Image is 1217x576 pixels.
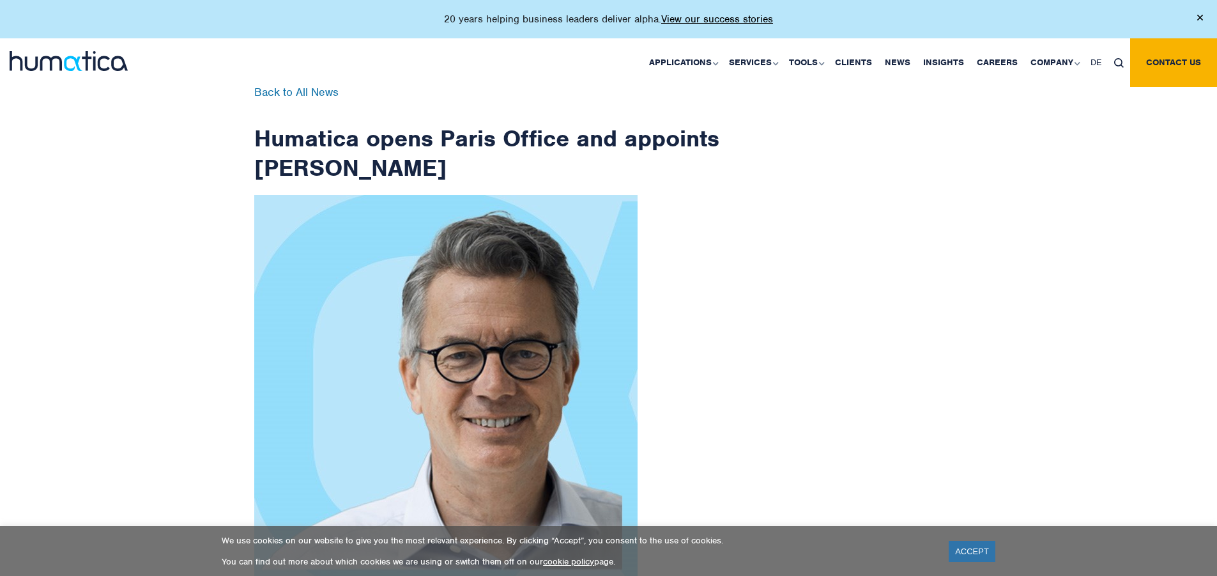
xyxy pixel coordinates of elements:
a: Services [723,38,783,87]
a: Careers [970,38,1024,87]
h1: Humatica opens Paris Office and appoints [PERSON_NAME] [254,87,721,182]
a: DE [1084,38,1108,87]
a: News [878,38,917,87]
a: Applications [643,38,723,87]
a: Clients [829,38,878,87]
a: Back to All News [254,85,339,99]
img: search_icon [1114,58,1124,68]
p: We use cookies on our website to give you the most relevant experience. By clicking “Accept”, you... [222,535,933,546]
span: DE [1091,57,1101,68]
p: 20 years helping business leaders deliver alpha. [444,13,773,26]
img: logo [10,51,128,71]
a: Insights [917,38,970,87]
a: Tools [783,38,829,87]
a: Company [1024,38,1084,87]
a: Contact us [1130,38,1217,87]
a: cookie policy [543,556,594,567]
p: You can find out more about which cookies we are using or switch them off on our page. [222,556,933,567]
a: ACCEPT [949,541,995,562]
a: View our success stories [661,13,773,26]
